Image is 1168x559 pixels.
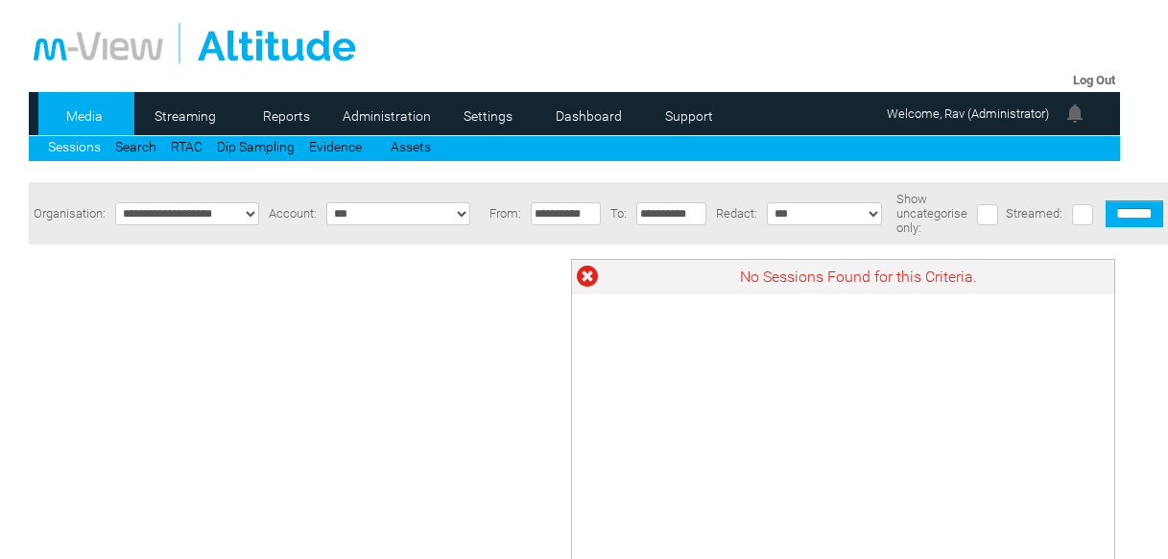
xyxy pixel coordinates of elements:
a: Search [115,139,156,154]
td: From: [485,182,526,245]
span: Welcome, Rav (Administrator) [887,106,1049,121]
img: bell24.png [1063,102,1086,125]
a: RTAC [171,139,203,154]
td: To: [606,182,632,245]
a: Sessions [48,139,101,154]
a: Log Out [1073,73,1115,87]
span: No Sessions Found for this Criteria. [740,268,977,286]
a: Support [643,102,736,130]
a: Evidence [309,139,362,154]
a: Settings [441,102,535,130]
td: Redact: [711,182,762,245]
td: Organisation: [29,182,110,245]
span: Streamed: [1006,206,1062,221]
a: Administration [341,102,434,130]
a: Streaming [139,102,232,130]
a: Reports [240,102,333,130]
a: Dip Sampling [217,139,295,154]
td: Account: [264,182,322,245]
a: Assets [391,139,431,154]
span: Show uncategorise only: [896,192,967,235]
a: Dashboard [542,102,635,130]
a: Media [38,102,131,130]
